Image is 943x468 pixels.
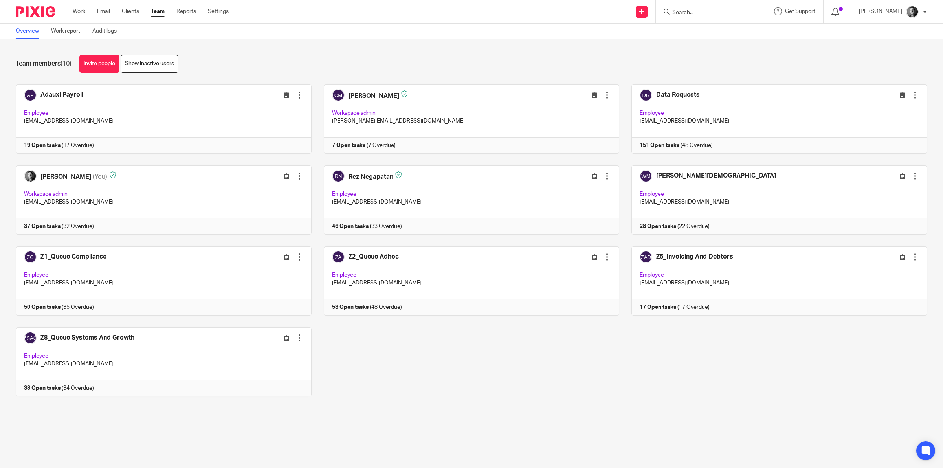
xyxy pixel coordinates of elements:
[122,7,139,15] a: Clients
[79,55,119,73] a: Invite people
[16,24,45,39] a: Overview
[671,9,742,17] input: Search
[92,24,123,39] a: Audit logs
[16,60,72,68] h1: Team members
[151,7,165,15] a: Team
[176,7,196,15] a: Reports
[73,7,85,15] a: Work
[51,24,86,39] a: Work report
[61,61,72,67] span: (10)
[97,7,110,15] a: Email
[208,7,229,15] a: Settings
[859,7,902,15] p: [PERSON_NAME]
[906,6,919,18] img: DSC_9061-3.jpg
[16,6,55,17] img: Pixie
[785,9,815,14] span: Get Support
[121,55,178,73] a: Show inactive users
